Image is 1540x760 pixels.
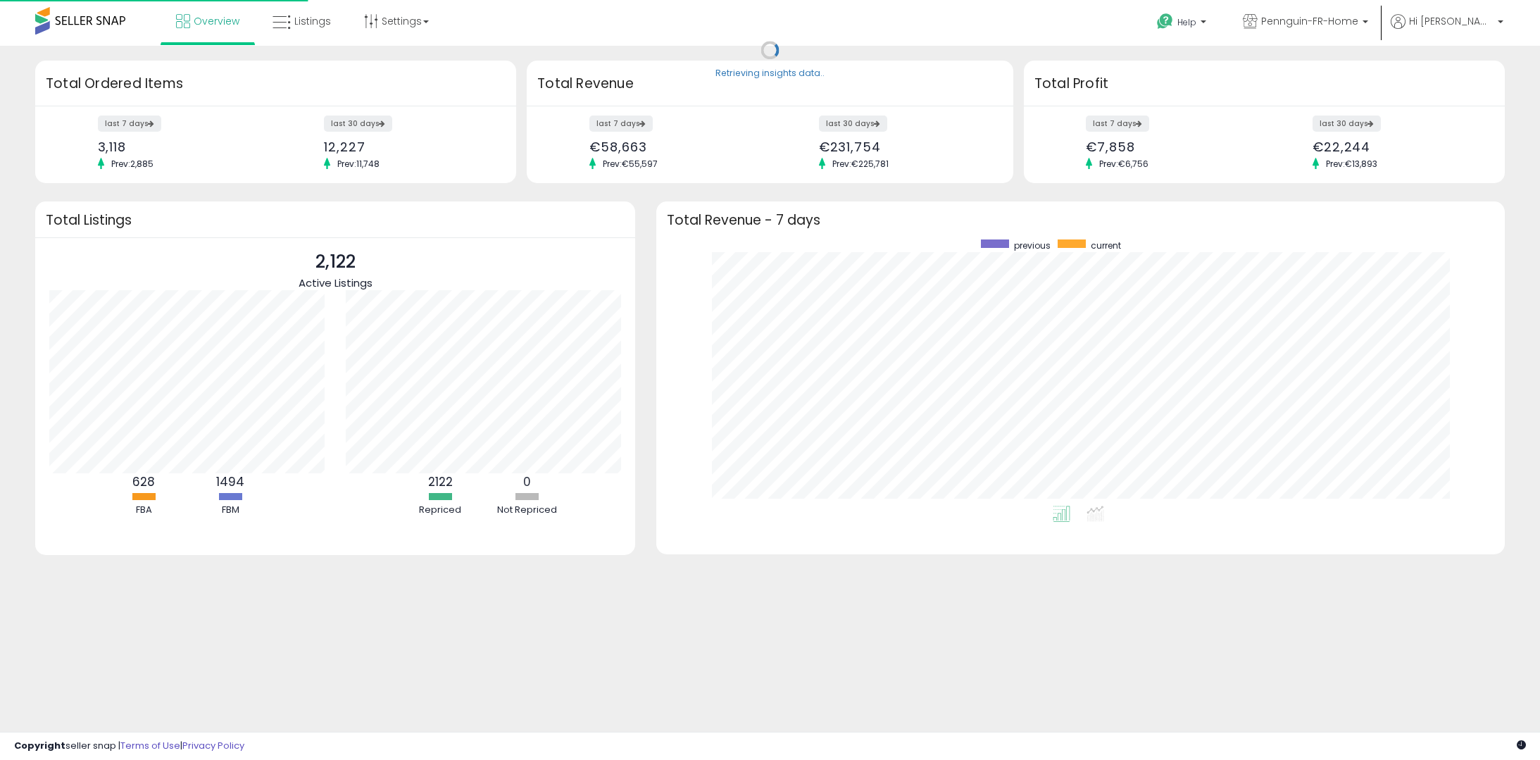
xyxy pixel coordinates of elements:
div: €58,663 [589,139,759,154]
span: previous [1014,239,1051,251]
div: 3,118 [98,139,265,154]
div: Repriced [398,504,482,517]
label: last 30 days [324,116,392,132]
h3: Total Ordered Items [46,74,506,94]
b: 1494 [216,473,244,490]
span: Listings [294,14,331,28]
span: Prev: €13,893 [1319,158,1384,170]
label: last 30 days [1313,116,1381,132]
b: 2122 [428,473,453,490]
div: €22,244 [1313,139,1480,154]
b: 0 [523,473,531,490]
label: last 7 days [589,116,653,132]
span: Prev: 2,885 [104,158,161,170]
p: 2,122 [299,249,373,275]
span: Prev: €225,781 [825,158,896,170]
span: Prev: 11,748 [330,158,387,170]
div: FBM [188,504,273,517]
span: Prev: €6,756 [1092,158,1156,170]
span: Active Listings [299,275,373,290]
span: Prev: €55,597 [596,158,665,170]
div: Retrieving insights data.. [715,68,825,80]
a: Help [1146,2,1220,46]
div: €7,858 [1086,139,1253,154]
span: current [1091,239,1121,251]
span: Overview [194,14,239,28]
i: Get Help [1156,13,1174,30]
b: 628 [132,473,155,490]
label: last 30 days [819,116,887,132]
h3: Total Revenue - 7 days [667,215,1494,225]
h3: Total Profit [1034,74,1494,94]
span: Hi [PERSON_NAME] [1409,14,1494,28]
h3: Total Listings [46,215,625,225]
div: 12,227 [324,139,492,154]
span: Help [1177,16,1196,28]
label: last 7 days [1086,116,1149,132]
div: FBA [101,504,186,517]
span: Pennguin-FR-Home [1261,14,1358,28]
a: Hi [PERSON_NAME] [1391,14,1503,46]
h3: Total Revenue [537,74,1003,94]
label: last 7 days [98,116,161,132]
div: Not Repriced [484,504,569,517]
div: €231,754 [819,139,989,154]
